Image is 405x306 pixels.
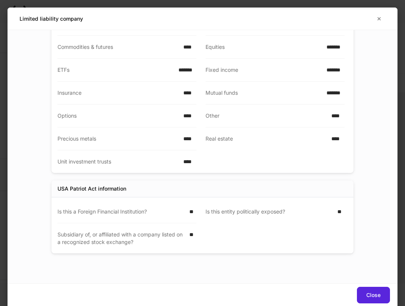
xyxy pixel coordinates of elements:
h5: Limited liability company [20,15,83,23]
div: Commodities & futures [57,43,179,51]
div: Fixed income [206,66,322,74]
div: Insurance [57,89,179,97]
div: Equities [206,43,322,51]
div: Other [206,112,327,120]
div: Real estate [206,135,327,143]
div: Subsidiary of, or affiliated with a company listed on a recognized stock exchange? [57,231,185,246]
div: Unit investment trusts [57,158,179,165]
div: ETFs [57,66,174,74]
div: Mutual funds [206,89,322,97]
div: Is this a Foreign Financial Institution? [57,208,185,215]
div: Options [57,112,179,120]
button: Close [357,287,390,303]
div: Precious metals [57,135,179,142]
div: Close [366,292,381,298]
div: USA Patriot Act information [57,185,126,192]
div: Is this entity politically exposed? [206,208,333,216]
